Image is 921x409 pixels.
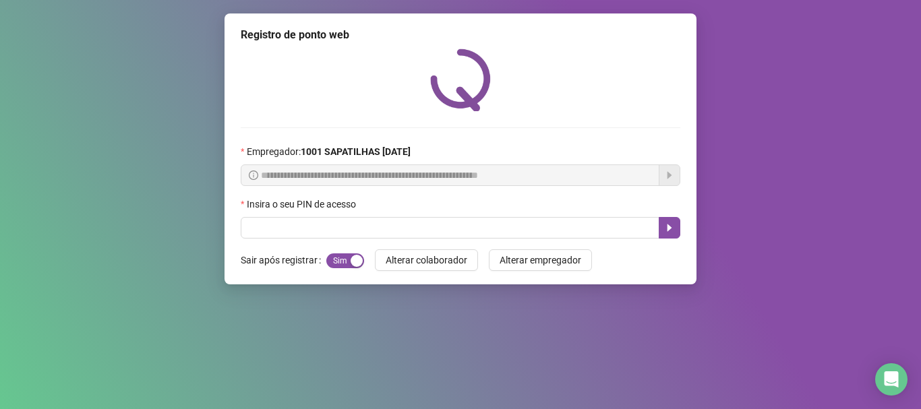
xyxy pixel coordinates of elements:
[247,144,411,159] span: Empregador :
[375,249,478,271] button: Alterar colaborador
[500,253,581,268] span: Alterar empregador
[241,27,680,43] div: Registro de ponto web
[875,363,908,396] div: Open Intercom Messenger
[249,170,258,180] span: info-circle
[489,249,592,271] button: Alterar empregador
[664,222,675,233] span: caret-right
[386,253,467,268] span: Alterar colaborador
[301,146,411,157] strong: 1001 SAPATILHAS [DATE]
[430,49,491,111] img: QRPoint
[241,197,365,212] label: Insira o seu PIN de acesso
[241,249,326,271] label: Sair após registrar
